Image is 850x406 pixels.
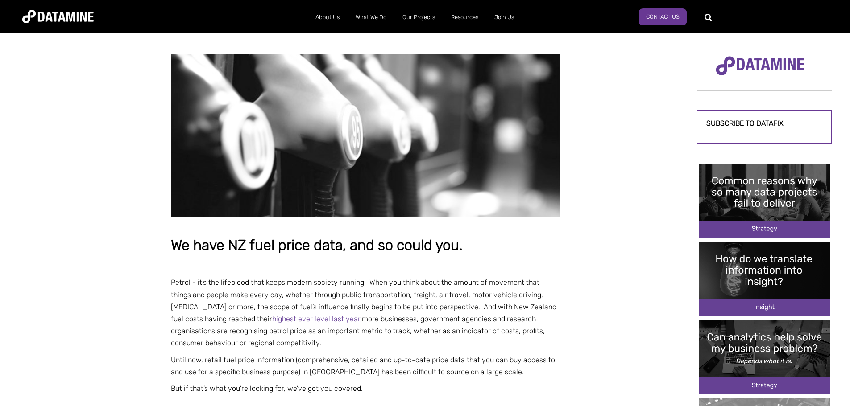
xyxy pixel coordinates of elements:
[639,8,687,25] a: Contact Us
[348,6,394,29] a: What We Do
[171,382,560,394] p: But if that’s what you’re looking for, we’ve got you covered.
[171,354,560,378] p: Until now, retail fuel price information (comprehensive, detailed and up-to-date price data that ...
[171,276,560,349] p: Petrol - it’s the lifeblood that keeps modern society running. When you think about the amount of...
[699,320,830,394] img: Can analytics solve my problem
[443,6,486,29] a: Resources
[171,54,560,216] img: nz fuel price petrol pumps
[307,6,348,29] a: About Us
[171,238,560,254] h1: We have NZ fuel price data, and so could you.
[486,6,522,29] a: Join Us
[22,10,94,23] img: Datamine
[710,50,810,82] img: Datamine Logo No Strapline - Purple
[699,242,830,316] img: How do we translate insights cover image
[706,119,822,127] h3: Subscribe to datafix
[394,6,443,29] a: Our Projects
[699,164,830,238] img: Common reasons why so many data projects fail to deliver
[272,315,362,323] a: highest ever level last year,
[272,315,360,323] span: highest ever level last year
